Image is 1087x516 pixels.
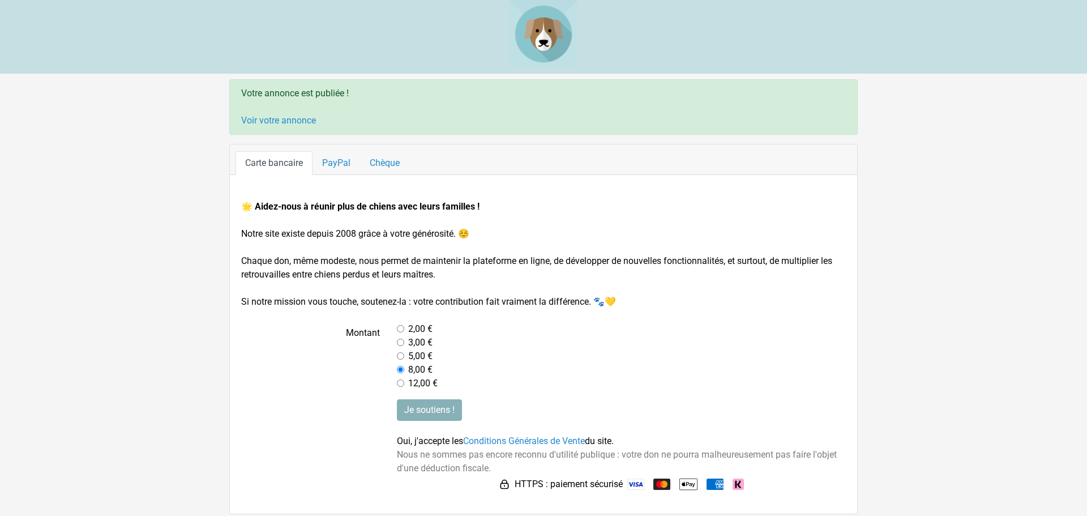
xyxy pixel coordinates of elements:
img: Visa [627,479,644,490]
strong: 🌟 Aidez-nous à réunir plus de chiens avec leurs familles ! [241,201,480,212]
img: Mastercard [653,479,670,490]
input: Je soutiens ! [397,399,462,421]
a: Carte bancaire [236,151,313,175]
form: Notre site existe depuis 2008 grâce à votre générosité. ☺️ Chaque don, même modeste, nous permet ... [241,200,846,493]
a: Chèque [360,151,409,175]
label: 3,00 € [408,336,433,349]
img: Klarna [733,479,744,490]
label: 5,00 € [408,349,433,363]
a: Conditions Générales de Vente [463,436,585,446]
label: 2,00 € [408,322,433,336]
label: 12,00 € [408,377,438,390]
img: Apple Pay [679,475,697,493]
a: Voir votre annonce [241,115,316,126]
span: Oui, j'accepte les du site. [397,436,614,446]
img: American Express [707,479,724,490]
div: Votre annonce est publiée ! [229,79,858,135]
span: HTTPS : paiement sécurisé [515,477,623,491]
label: 8,00 € [408,363,433,377]
label: Montant [233,322,388,390]
img: HTTPS : paiement sécurisé [499,479,510,490]
a: PayPal [313,151,360,175]
span: Nous ne sommes pas encore reconnu d'utilité publique : votre don ne pourra malheureusement pas fa... [397,449,837,474]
